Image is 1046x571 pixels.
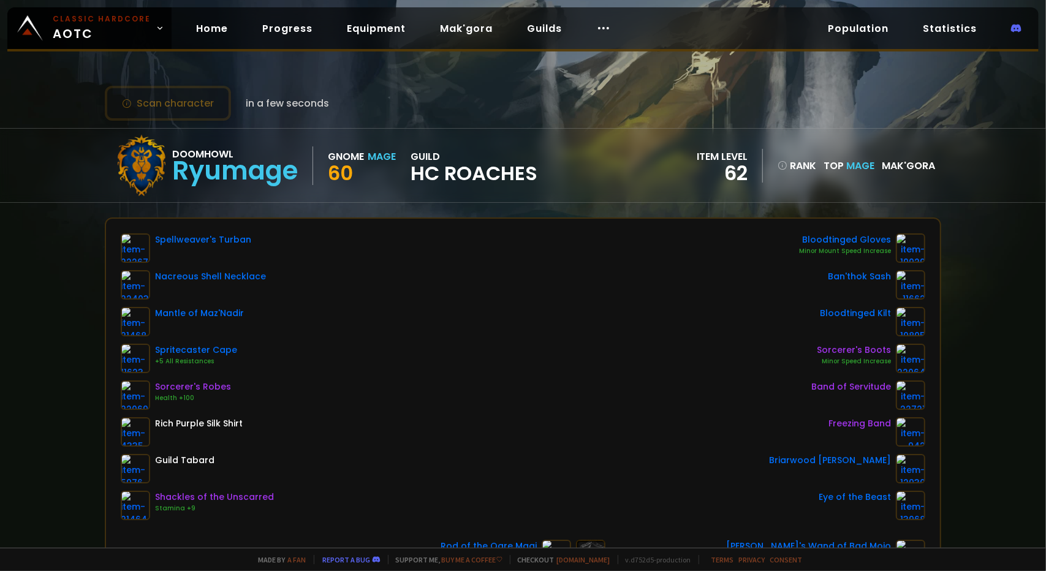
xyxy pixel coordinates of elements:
[820,307,891,320] div: Bloodtinged Kilt
[697,164,748,183] div: 62
[155,380,231,393] div: Sorcerer's Robes
[430,16,502,41] a: Mak'gora
[105,86,231,121] button: Scan character
[53,13,151,43] span: AOTC
[252,16,322,41] a: Progress
[896,491,925,520] img: item-13968
[770,555,803,564] a: Consent
[411,164,537,183] span: HC Roaches
[913,16,987,41] a: Statistics
[328,149,364,164] div: Gnome
[121,344,150,373] img: item-11623
[510,555,610,564] span: Checkout
[828,417,891,430] div: Freezing Band
[155,454,214,467] div: Guild Tabard
[846,159,874,173] span: Mage
[368,149,396,164] div: Mage
[155,417,243,430] div: Rich Purple Silk Shirt
[172,146,298,162] div: Doomhowl
[121,270,150,300] img: item-22403
[121,233,150,263] img: item-22267
[799,233,891,246] div: Bloodtinged Gloves
[121,454,150,483] img: item-5976
[697,149,748,164] div: item level
[799,246,891,256] div: Minor Mount Speed Increase
[121,380,150,410] img: item-22069
[726,540,891,553] div: [PERSON_NAME]'s Wand of Bad Mojo
[896,380,925,410] img: item-22721
[155,393,231,403] div: Health +100
[819,491,891,504] div: Eye of the Beast
[155,233,251,246] div: Spellweaver's Turban
[817,357,891,366] div: Minor Speed Increase
[896,454,925,483] img: item-12930
[517,16,572,41] a: Guilds
[155,504,274,513] div: Stamina +9
[896,270,925,300] img: item-11662
[172,162,298,180] div: Ryumage
[811,380,891,393] div: Band of Servitude
[121,307,150,336] img: item-21468
[778,158,816,173] div: rank
[328,159,353,187] span: 60
[618,555,691,564] span: v. d752d5 - production
[388,555,502,564] span: Support me,
[288,555,306,564] a: a fan
[896,307,925,336] img: item-19895
[882,158,935,173] div: Mak'gora
[711,555,734,564] a: Terms
[817,344,891,357] div: Sorcerer's Boots
[896,233,925,263] img: item-19929
[824,158,874,173] div: Top
[121,417,150,447] img: item-4335
[155,344,237,357] div: Spritecaster Cape
[155,357,237,366] div: +5 All Resistances
[557,555,610,564] a: [DOMAIN_NAME]
[53,13,151,25] small: Classic Hardcore
[411,149,537,183] div: guild
[186,16,238,41] a: Home
[155,307,244,320] div: Mantle of Maz'Nadir
[739,555,765,564] a: Privacy
[323,555,371,564] a: Report a bug
[818,16,898,41] a: Population
[442,555,502,564] a: Buy me a coffee
[251,555,306,564] span: Made by
[896,417,925,447] img: item-942
[155,491,274,504] div: Shackles of the Unscarred
[896,344,925,373] img: item-22064
[155,270,266,283] div: Nacreous Shell Necklace
[769,454,891,467] div: Briarwood [PERSON_NAME]
[337,16,415,41] a: Equipment
[7,7,172,49] a: Classic HardcoreAOTC
[828,270,891,283] div: Ban'thok Sash
[121,491,150,520] img: item-21464
[441,540,537,553] div: Rod of the Ogre Magi
[246,96,329,111] span: in a few seconds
